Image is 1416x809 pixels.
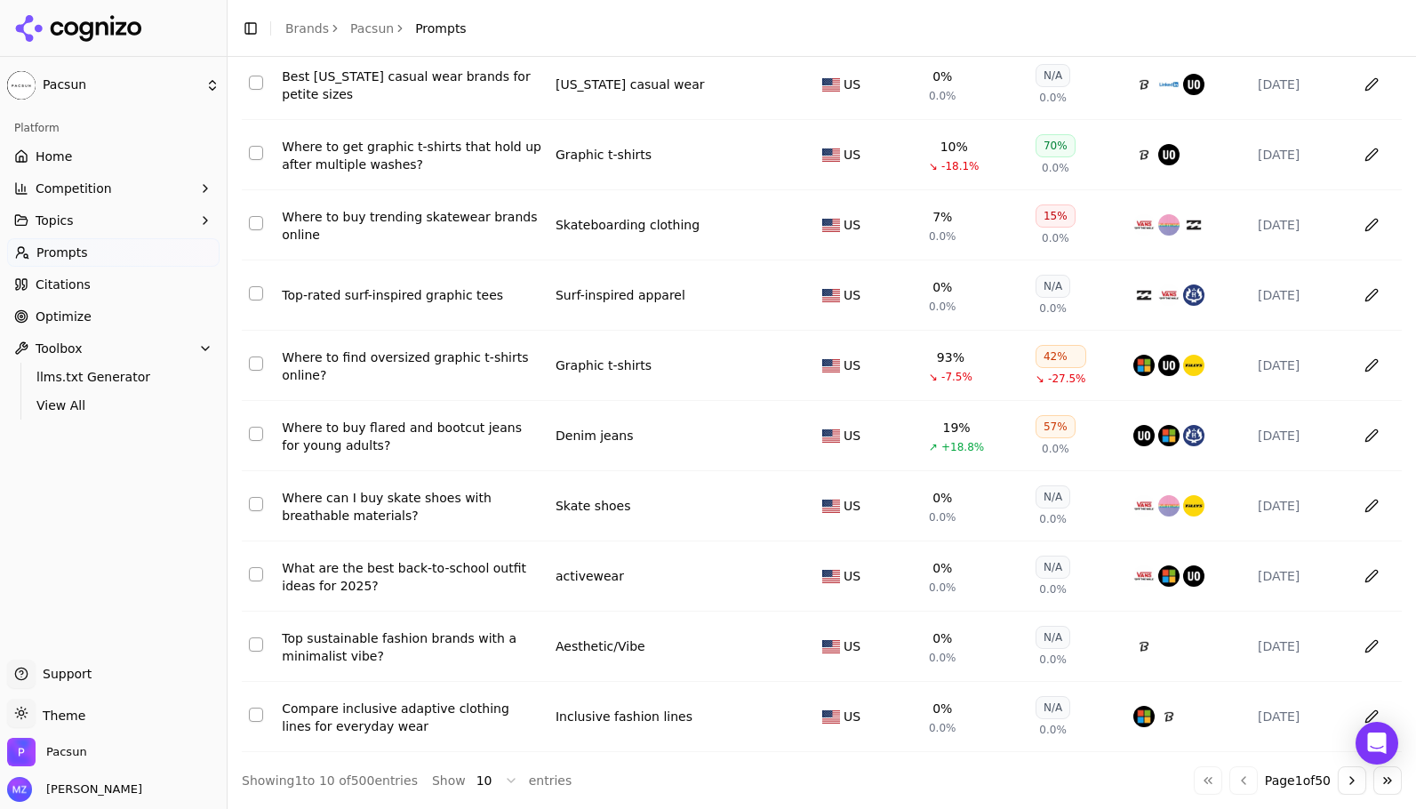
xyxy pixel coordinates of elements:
[940,138,968,156] div: 10%
[1183,214,1204,236] img: billabong
[1357,421,1386,450] button: Edit in sheet
[941,440,984,454] span: +18.8%
[282,489,541,525] a: Where can I buy skate shoes with breathable materials?
[282,208,541,244] div: Where to buy trending skatewear brands online
[556,216,700,234] div: Skateboarding clothing
[822,148,840,162] img: US flag
[1158,355,1180,376] img: urban outfitters
[7,270,220,299] a: Citations
[1258,427,1341,445] div: [DATE]
[7,142,220,171] a: Home
[282,629,541,665] a: Top sustainable fashion brands with a minimalist vibe?
[556,356,652,374] a: Graphic t-shirts
[556,708,692,725] a: Inclusive fashion lines
[1036,275,1070,298] div: N/A
[929,300,956,314] span: 0.0%
[36,709,85,723] span: Theme
[1258,567,1341,585] div: [DATE]
[1357,562,1386,590] button: Edit in sheet
[932,559,952,577] div: 0%
[822,289,840,302] img: US flag
[844,708,860,725] span: US
[932,278,952,296] div: 0%
[929,370,938,384] span: ↘
[36,212,74,229] span: Topics
[1357,281,1386,309] button: Edit in sheet
[1036,696,1070,719] div: N/A
[282,700,541,735] a: Compare inclusive adaptive clothing lines for everyday wear
[822,500,840,513] img: US flag
[1357,632,1386,661] button: Edit in sheet
[1357,702,1386,731] button: Edit in sheet
[822,640,840,653] img: US flag
[282,286,541,304] a: Top-rated surf-inspired graphic tees
[844,76,860,93] span: US
[285,21,329,36] a: Brands
[1036,204,1076,228] div: 15%
[941,370,972,384] span: -7.5%
[7,738,36,766] img: Pacsun
[415,20,467,37] span: Prompts
[1158,284,1180,306] img: vans
[929,440,938,454] span: ↗
[1258,497,1341,515] div: [DATE]
[929,581,956,595] span: 0.0%
[1036,64,1070,87] div: N/A
[1039,512,1067,526] span: 0.0%
[932,489,952,507] div: 0%
[7,174,220,203] button: Competition
[822,78,840,92] img: US flag
[282,138,541,173] a: Where to get graphic t-shirts that hold up after multiple washes?
[556,567,624,585] a: activewear
[822,570,840,583] img: US flag
[1258,637,1341,655] div: [DATE]
[1036,626,1070,649] div: N/A
[36,244,88,261] span: Prompts
[249,76,263,90] button: Select row 1
[249,146,263,160] button: Select row 2
[1036,372,1044,386] span: ↘
[36,148,72,165] span: Home
[1039,91,1067,105] span: 0.0%
[282,348,541,384] a: Where to find oversized graphic t-shirts online?
[932,629,952,647] div: 0%
[36,308,92,325] span: Optimize
[929,651,956,665] span: 0.0%
[1258,216,1341,234] div: [DATE]
[43,77,198,93] span: Pacsun
[1036,134,1076,157] div: 70%
[932,700,952,717] div: 0%
[1183,495,1204,517] img: tillys
[1183,284,1204,306] img: hollister
[556,427,634,445] a: Denim jeans
[844,497,860,515] span: US
[1036,485,1070,509] div: N/A
[1357,492,1386,520] button: Edit in sheet
[249,708,263,722] button: Select row 10
[1133,74,1155,95] img: uniqlo
[242,10,1402,752] div: Data table
[46,744,87,760] span: Pacsun
[282,68,541,103] div: Best [US_STATE] casual wear brands for petite sizes
[556,76,705,93] a: [US_STATE] casual wear
[844,567,860,585] span: US
[7,777,142,802] button: Open user button
[1133,706,1155,727] img: h&m
[1133,495,1155,517] img: vans
[1357,351,1386,380] button: Edit in sheet
[844,637,860,655] span: US
[1036,415,1076,438] div: 57%
[1133,355,1155,376] img: h&m
[1158,74,1180,95] img: brandy melville
[556,286,685,304] div: Surf-inspired apparel
[1258,356,1341,374] div: [DATE]
[1133,144,1155,165] img: uniqlo
[282,559,541,595] div: What are the best back-to-school outfit ideas for 2025?
[822,429,840,443] img: US flag
[432,772,466,789] span: Show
